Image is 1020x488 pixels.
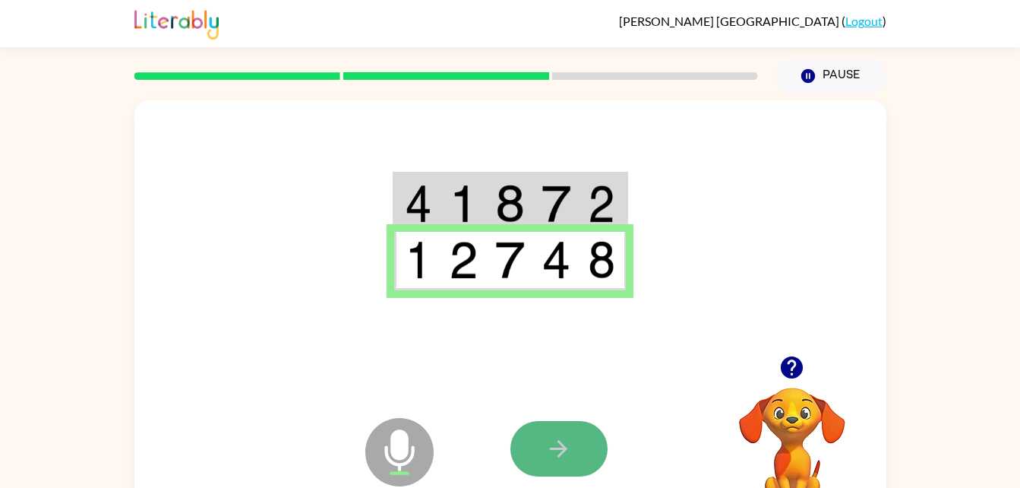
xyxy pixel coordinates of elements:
img: 1 [449,185,478,223]
div: ( ) [619,14,886,28]
img: 2 [588,185,615,223]
a: Logout [845,14,883,28]
img: Literably [134,6,219,40]
img: 2 [449,241,478,279]
img: 7 [542,185,570,223]
img: 4 [542,241,570,279]
img: 7 [495,241,524,279]
img: 1 [405,241,432,279]
img: 4 [405,185,432,223]
img: 8 [588,241,615,279]
img: 8 [495,185,524,223]
span: [PERSON_NAME] [GEOGRAPHIC_DATA] [619,14,842,28]
button: Pause [776,59,886,93]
